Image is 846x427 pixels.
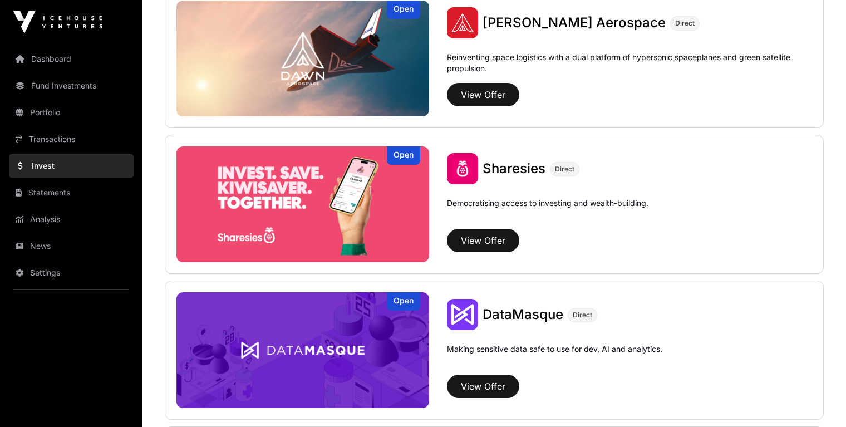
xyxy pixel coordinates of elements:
[387,292,420,311] div: Open
[573,311,592,320] span: Direct
[675,19,695,28] span: Direct
[9,47,134,71] a: Dashboard
[176,292,429,408] img: DataMasque
[447,198,648,224] p: Democratising access to investing and wealth-building.
[447,7,478,38] img: Dawn Aerospace
[447,375,519,398] button: View Offer
[9,180,134,205] a: Statements
[447,229,519,252] button: View Offer
[483,160,545,176] span: Sharesies
[176,146,429,262] img: Sharesies
[447,343,662,370] p: Making sensitive data safe to use for dev, AI and analytics.
[9,154,134,178] a: Invest
[176,146,429,262] a: SharesiesOpen
[483,160,545,178] a: Sharesies
[555,165,574,174] span: Direct
[9,100,134,125] a: Portfolio
[483,306,563,323] a: DataMasque
[176,1,429,116] img: Dawn Aerospace
[9,261,134,285] a: Settings
[13,11,102,33] img: Icehouse Ventures Logo
[176,292,429,408] a: DataMasqueOpen
[9,127,134,151] a: Transactions
[447,153,478,184] img: Sharesies
[447,299,478,330] img: DataMasque
[790,374,846,427] iframe: Chat Widget
[447,52,812,78] p: Reinventing space logistics with a dual platform of hypersonic spaceplanes and green satellite pr...
[387,1,420,19] div: Open
[483,306,563,322] span: DataMasque
[9,73,134,98] a: Fund Investments
[483,14,666,31] span: [PERSON_NAME] Aerospace
[387,146,420,165] div: Open
[483,14,666,32] a: [PERSON_NAME] Aerospace
[9,207,134,232] a: Analysis
[447,83,519,106] button: View Offer
[9,234,134,258] a: News
[176,1,429,116] a: Dawn AerospaceOpen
